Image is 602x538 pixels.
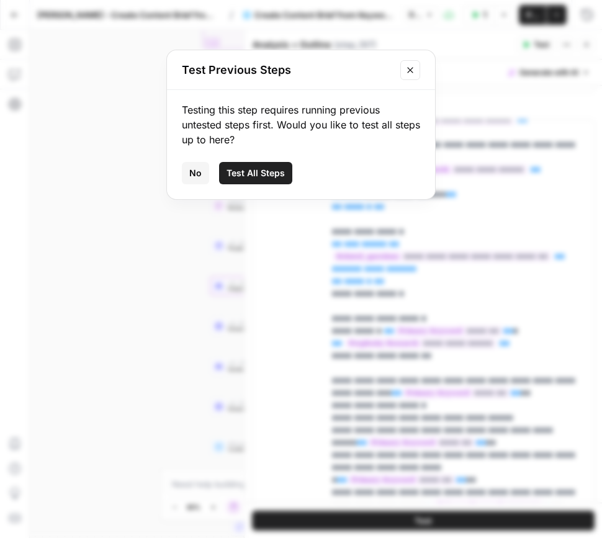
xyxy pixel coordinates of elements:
div: Testing this step requires running previous untested steps first. Would you like to test all step... [182,102,420,147]
button: No [182,162,209,184]
button: Test All Steps [219,162,292,184]
span: No [189,167,202,179]
span: Test All Steps [227,167,285,179]
h2: Test Previous Steps [182,61,393,79]
button: Close modal [400,60,420,80]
